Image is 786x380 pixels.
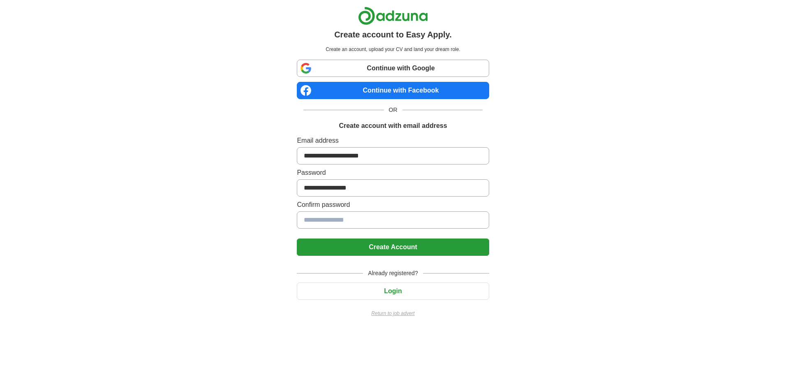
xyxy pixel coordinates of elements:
[297,168,489,178] label: Password
[363,269,423,278] span: Already registered?
[334,28,452,41] h1: Create account to Easy Apply.
[297,310,489,317] a: Return to job advert
[298,46,487,53] p: Create an account, upload your CV and land your dream role.
[297,239,489,256] button: Create Account
[297,200,489,210] label: Confirm password
[358,7,428,25] img: Adzuna logo
[384,106,402,114] span: OR
[297,136,489,146] label: Email address
[297,60,489,77] a: Continue with Google
[297,287,489,294] a: Login
[339,121,447,131] h1: Create account with email address
[297,283,489,300] button: Login
[297,82,489,99] a: Continue with Facebook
